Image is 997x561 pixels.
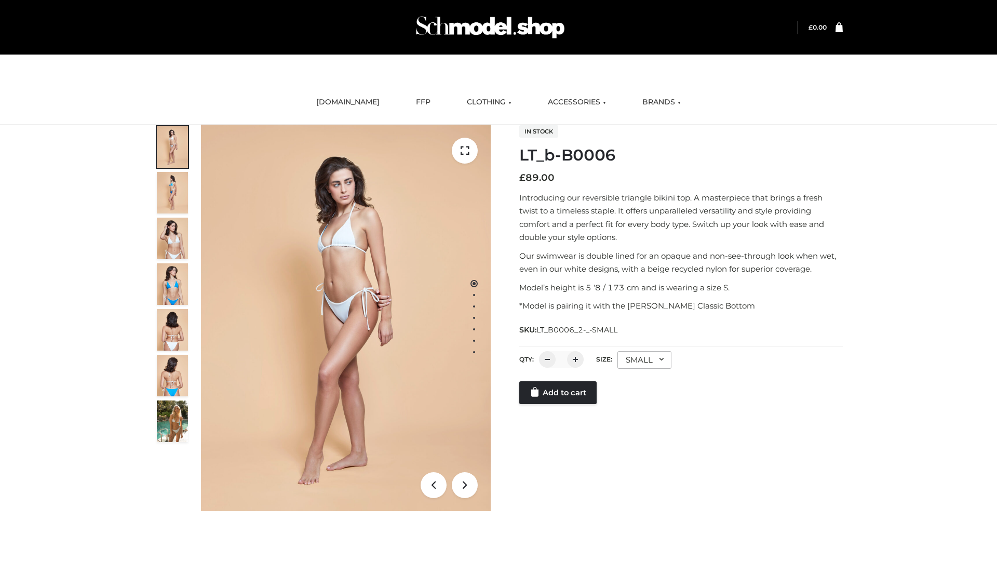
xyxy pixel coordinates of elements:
a: CLOTHING [459,91,519,114]
a: ACCESSORIES [540,91,614,114]
span: £ [519,172,526,183]
img: ArielClassicBikiniTop_CloudNine_AzureSky_OW114ECO_2-scaled.jpg [157,172,188,213]
label: Size: [596,355,612,363]
a: BRANDS [635,91,689,114]
img: ArielClassicBikiniTop_CloudNine_AzureSky_OW114ECO_1-scaled.jpg [157,126,188,168]
h1: LT_b-B0006 [519,146,843,165]
p: Model’s height is 5 ‘8 / 173 cm and is wearing a size S. [519,281,843,295]
a: FFP [408,91,438,114]
p: Introducing our reversible triangle bikini top. A masterpiece that brings a fresh twist to a time... [519,191,843,244]
span: SKU: [519,324,618,336]
bdi: 89.00 [519,172,555,183]
p: Our swimwear is double lined for an opaque and non-see-through look when wet, even in our white d... [519,249,843,276]
a: [DOMAIN_NAME] [308,91,387,114]
label: QTY: [519,355,534,363]
img: Arieltop_CloudNine_AzureSky2.jpg [157,400,188,442]
p: *Model is pairing it with the [PERSON_NAME] Classic Bottom [519,299,843,313]
img: ArielClassicBikiniTop_CloudNine_AzureSky_OW114ECO_8-scaled.jpg [157,355,188,396]
div: SMALL [617,351,671,369]
img: ArielClassicBikiniTop_CloudNine_AzureSky_OW114ECO_3-scaled.jpg [157,218,188,259]
a: Add to cart [519,381,597,404]
img: ArielClassicBikiniTop_CloudNine_AzureSky_OW114ECO_4-scaled.jpg [157,263,188,305]
span: LT_B0006_2-_-SMALL [536,325,617,335]
bdi: 0.00 [809,23,827,31]
img: ArielClassicBikiniTop_CloudNine_AzureSky_OW114ECO_1 [201,125,491,511]
img: Schmodel Admin 964 [412,7,568,48]
span: £ [809,23,813,31]
img: ArielClassicBikiniTop_CloudNine_AzureSky_OW114ECO_7-scaled.jpg [157,309,188,351]
span: In stock [519,125,558,138]
a: £0.00 [809,23,827,31]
